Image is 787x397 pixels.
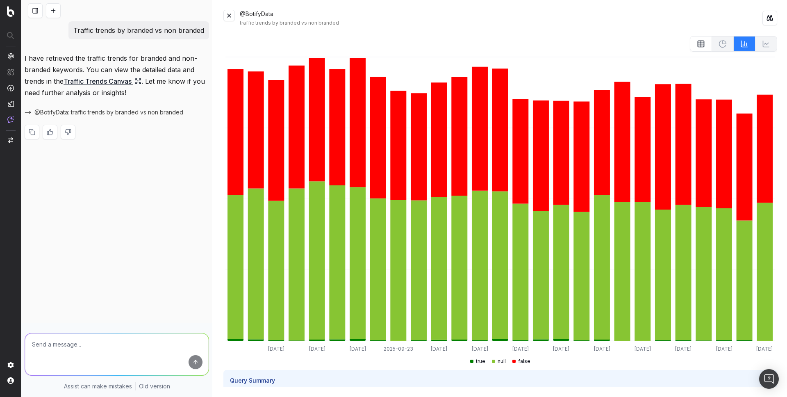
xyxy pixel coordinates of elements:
[64,75,141,87] a: Traffic Trends Canvas
[472,346,488,352] tspan: [DATE]
[635,346,651,352] tspan: [DATE]
[240,10,762,26] div: @BotifyData
[34,108,183,116] span: @BotifyData: traffic trends by branded vs non branded
[756,346,773,352] tspan: [DATE]
[309,346,325,352] tspan: [DATE]
[755,36,777,52] button: Not available for current data
[7,116,14,123] img: Assist
[7,68,14,75] img: Intelligence
[240,20,762,26] div: traffic trends by branded vs non branded
[594,346,610,352] tspan: [DATE]
[7,377,14,384] img: My account
[690,36,712,52] button: table
[25,108,183,116] button: @BotifyData: traffic trends by branded vs non branded
[7,362,14,368] img: Setting
[7,84,14,91] img: Activation
[716,346,732,352] tspan: [DATE]
[139,382,170,390] a: Old version
[518,358,530,365] span: false
[350,346,366,352] tspan: [DATE]
[268,346,284,352] tspan: [DATE]
[712,36,734,52] button: Not available for current data
[25,52,209,98] p: I have retrieved the traffic trends for branded and non-branded keywords. You can view the detail...
[73,25,204,36] p: Traffic trends by branded vs non branded
[734,36,755,52] button: BarChart
[759,369,779,389] div: Open Intercom Messenger
[230,376,771,385] h3: Query Summary
[384,346,413,352] tspan: 2025-09-23
[512,346,529,352] tspan: [DATE]
[476,358,485,365] span: true
[676,346,692,352] tspan: [DATE]
[64,382,132,390] p: Assist can make mistakes
[553,346,570,352] tspan: [DATE]
[7,6,14,17] img: Botify logo
[431,346,448,352] tspan: [DATE]
[7,53,14,59] img: Analytics
[7,100,14,107] img: Studio
[498,358,506,365] span: null
[8,137,13,143] img: Switch project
